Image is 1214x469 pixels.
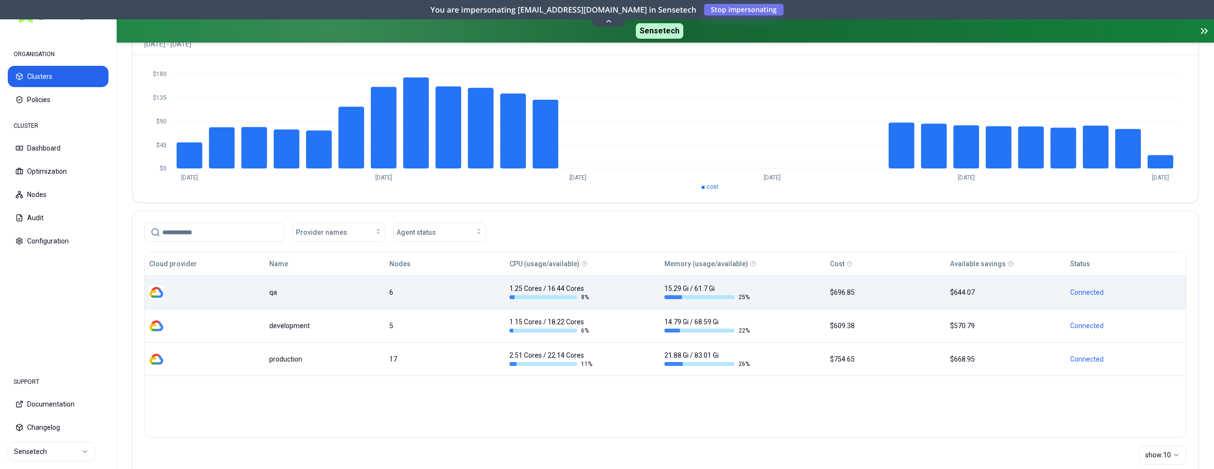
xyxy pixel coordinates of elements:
button: Cost [830,254,845,273]
div: Connected [1070,287,1182,297]
tspan: [DATE] [1152,174,1169,181]
button: Name [269,254,288,273]
button: CPU (usage/available) [509,254,580,273]
span: cost [707,183,719,190]
tspan: $90 [156,118,167,125]
button: Audit [8,207,108,228]
div: development [269,321,381,331]
button: Nodes [389,254,411,273]
div: 1.25 Cores / 16.44 Cores [509,284,595,301]
button: Memory (usage/available) [664,254,748,273]
img: gcp [149,285,164,300]
tspan: $180 [153,71,167,77]
div: $609.38 [830,321,941,331]
img: gcp [149,318,164,333]
button: Policies [8,89,108,110]
button: Changelog [8,417,108,438]
button: Nodes [8,184,108,205]
div: $696.85 [830,287,941,297]
div: 14.79 Gi / 68.59 Gi [664,317,750,334]
div: 2.51 Cores / 22.14 Cores [509,350,595,368]
button: Dashboard [8,137,108,159]
img: gcp [149,352,164,366]
span: Provider names [296,227,347,237]
span: Agent status [397,227,436,237]
div: 17 [389,354,501,364]
div: 21.88 Gi / 83.01 Gi [664,350,750,368]
div: qa [269,287,381,297]
tspan: [DATE] [181,174,198,181]
tspan: $45 [156,142,167,149]
tspan: [DATE] [375,174,392,181]
div: 6 [389,287,501,297]
div: Connected [1070,354,1182,364]
div: Status [1070,259,1090,269]
div: 1.15 Cores / 18.22 Cores [509,317,595,334]
div: $668.95 [950,354,1061,364]
div: 11 % [509,360,595,368]
div: $570.79 [950,321,1061,331]
tspan: $0 [160,165,167,172]
span: Sensetech [636,23,683,39]
div: 26 % [664,360,750,368]
tspan: [DATE] [569,174,586,181]
div: $754.65 [830,354,941,364]
button: Available savings [950,254,1006,273]
div: 5 [389,321,501,331]
button: Clusters [8,66,108,87]
tspan: [DATE] [958,174,975,181]
div: production [269,354,381,364]
tspan: $135 [153,94,167,101]
button: Optimization [8,161,108,182]
button: Provider names [292,223,385,242]
button: Documentation [8,393,108,415]
div: ORGANISATION [8,45,108,64]
tspan: [DATE] [764,174,781,181]
div: 15.29 Gi / 61.7 Gi [664,284,750,301]
div: 22 % [664,327,750,334]
div: $644.07 [950,287,1061,297]
button: Configuration [8,230,108,252]
div: 6 % [509,327,595,334]
div: Connected [1070,321,1182,331]
div: CLUSTER [8,116,108,136]
div: SUPPORT [8,372,108,392]
button: Cloud provider [149,254,197,273]
div: 8 % [509,293,595,301]
p: [DATE] - [DATE] [144,39,191,49]
div: 25 % [664,293,750,301]
button: Agent status [393,223,486,242]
